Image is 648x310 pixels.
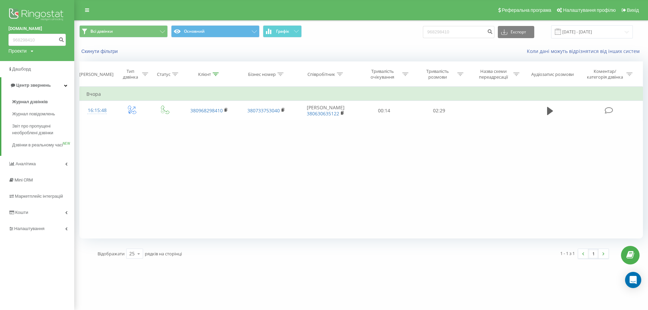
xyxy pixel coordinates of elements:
[157,72,170,77] div: Статус
[80,87,643,101] td: Вчора
[8,7,66,24] img: Ringostat logo
[98,251,125,257] span: Відображати
[8,34,66,46] input: Пошук за номером
[12,139,74,151] a: Дзвінки в реальному часіNEW
[12,96,74,108] a: Журнал дзвінків
[357,101,412,120] td: 00:14
[14,226,45,231] span: Налаштування
[502,7,551,13] span: Реферальна програма
[79,72,113,77] div: [PERSON_NAME]
[8,25,66,32] a: [DOMAIN_NAME]
[12,66,31,72] span: Дашборд
[16,161,36,166] span: Аналiтика
[627,7,639,13] span: Вихід
[625,272,641,288] div: Open Intercom Messenger
[79,48,121,54] button: Скинути фільтри
[527,48,643,54] a: Коли дані можуть відрізнятися вiд інших систем
[276,29,289,34] span: Графік
[585,68,625,80] div: Коментар/категорія дзвінка
[263,25,302,37] button: Графік
[15,177,33,182] span: Mini CRM
[171,25,260,37] button: Основний
[145,251,182,257] span: рядків на сторінці
[121,68,140,80] div: Тип дзвінка
[16,83,51,88] span: Центр звернень
[15,194,63,199] span: Маркетплейс інтеграцій
[90,29,113,34] span: Всі дзвінки
[8,48,27,54] div: Проекти
[15,210,28,215] span: Кошти
[588,249,598,258] a: 1
[12,120,74,139] a: Звіт про пропущені необроблені дзвінки
[307,110,339,117] a: 380630635122
[86,104,108,117] div: 16:15:48
[295,101,356,120] td: [PERSON_NAME]
[79,25,168,37] button: Всі дзвінки
[12,111,55,117] span: Журнал повідомлень
[12,123,71,136] span: Звіт про пропущені необроблені дзвінки
[198,72,211,77] div: Клієнт
[498,26,534,38] button: Експорт
[476,68,512,80] div: Назва схеми переадресації
[248,72,276,77] div: Бізнес номер
[423,26,494,38] input: Пошук за номером
[531,72,574,77] div: Аудіозапис розмови
[560,250,575,257] div: 1 - 1 з 1
[190,107,223,114] a: 380968298410
[364,68,401,80] div: Тривалість очікування
[412,101,467,120] td: 02:29
[12,108,74,120] a: Журнал повідомлень
[563,7,616,13] span: Налаштування профілю
[129,250,135,257] div: 25
[420,68,456,80] div: Тривалість розмови
[1,77,74,93] a: Центр звернень
[307,72,335,77] div: Співробітник
[12,98,48,105] span: Журнал дзвінків
[247,107,280,114] a: 380733753040
[12,142,63,148] span: Дзвінки в реальному часі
